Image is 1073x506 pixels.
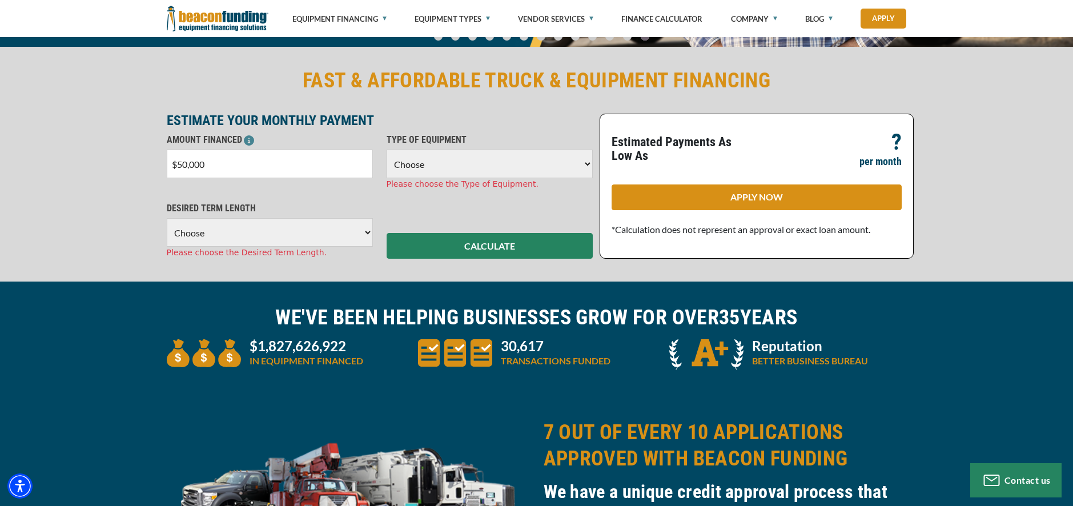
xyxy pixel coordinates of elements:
p: $1,827,626,922 [250,339,363,353]
div: Please choose the Type of Equipment. [387,178,593,190]
img: A + icon [669,339,744,370]
h2: 7 OUT OF EVERY 10 APPLICATIONS APPROVED WITH BEACON FUNDING [544,419,907,472]
p: TRANSACTIONS FUNDED [501,354,610,368]
img: three money bags to convey large amount of equipment financed [167,339,241,367]
span: Contact us [1004,475,1051,485]
a: APPLY NOW [612,184,902,210]
input: $ [167,150,373,178]
p: 30,617 [501,339,610,353]
p: TYPE OF EQUIPMENT [387,133,593,147]
h2: WE'VE BEEN HELPING BUSINESSES GROW FOR OVER YEARS [167,304,907,331]
p: AMOUNT FINANCED [167,133,373,147]
p: DESIRED TERM LENGTH [167,202,373,215]
a: Apply [861,9,906,29]
p: ESTIMATE YOUR MONTHLY PAYMENT [167,114,593,127]
span: *Calculation does not represent an approval or exact loan amount. [612,224,870,235]
p: Reputation [752,339,868,353]
p: BETTER BUSINESS BUREAU [752,354,868,368]
p: Estimated Payments As Low As [612,135,750,163]
p: ? [891,135,902,149]
p: per month [859,155,902,168]
p: IN EQUIPMENT FINANCED [250,354,363,368]
div: Accessibility Menu [7,473,33,499]
h2: FAST & AFFORDABLE TRUCK & EQUIPMENT FINANCING [167,67,907,94]
img: three document icons to convery large amount of transactions funded [418,339,492,367]
span: 35 [719,306,740,330]
button: Contact us [970,463,1062,497]
button: CALCULATE [387,233,593,259]
div: Please choose the Desired Term Length. [167,247,373,259]
a: equipment collage [167,492,530,503]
